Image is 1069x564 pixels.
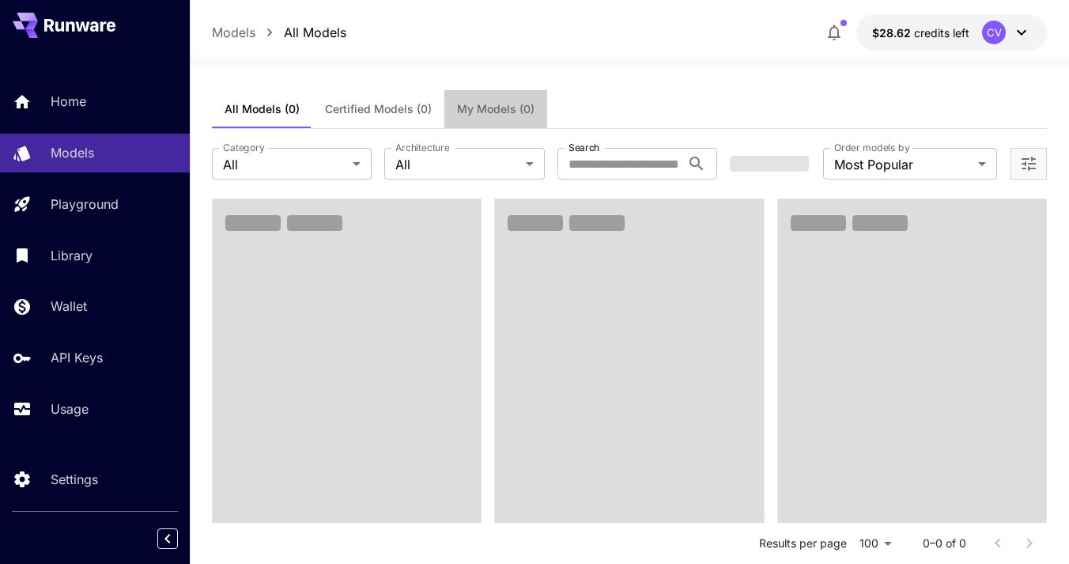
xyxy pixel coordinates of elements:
p: Playground [51,195,119,214]
span: Certified Models (0) [325,102,432,116]
span: All Models (0) [225,102,300,116]
span: $28.62 [872,26,914,40]
p: Wallet [51,297,87,316]
p: Usage [51,399,89,418]
nav: breadcrumb [212,23,346,42]
label: Order models by [834,141,909,154]
span: All [223,155,346,174]
p: Home [51,92,86,111]
span: All [395,155,519,174]
label: Category [223,141,265,154]
p: Settings [51,470,98,489]
div: 100 [853,532,897,555]
button: $28.62032CV [856,14,1047,51]
div: $28.62032 [872,25,969,41]
span: credits left [914,26,969,40]
span: My Models (0) [457,102,534,116]
button: Collapse sidebar [157,528,178,549]
div: Collapse sidebar [169,524,190,553]
p: Results per page [759,536,847,551]
label: Architecture [395,141,449,154]
p: Models [51,143,94,162]
p: Library [51,246,93,265]
p: API Keys [51,348,103,367]
label: Search [568,141,599,154]
p: 0–0 of 0 [923,536,966,551]
span: Most Popular [834,155,972,174]
a: Models [212,23,255,42]
div: CV [982,21,1006,44]
a: All Models [284,23,346,42]
button: Open more filters [1019,154,1038,174]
